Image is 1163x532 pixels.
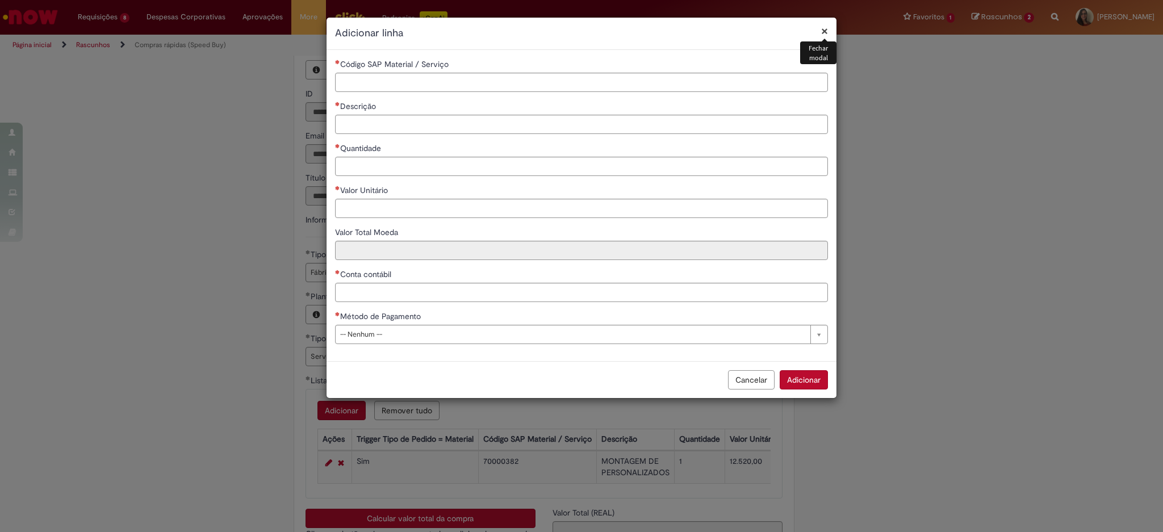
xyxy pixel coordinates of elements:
[335,157,828,176] input: Quantidade
[335,144,340,148] span: Necessários
[340,101,378,111] span: Descrição
[335,73,828,92] input: Código SAP Material / Serviço
[340,325,805,344] span: -- Nenhum --
[335,270,340,274] span: Necessários
[340,59,451,69] span: Código SAP Material / Serviço
[335,283,828,302] input: Conta contábil
[728,370,775,389] button: Cancelar
[335,186,340,190] span: Necessários
[335,102,340,106] span: Necessários
[335,199,828,218] input: Valor Unitário
[335,241,828,260] input: Valor Total Moeda
[335,312,340,316] span: Necessários
[821,25,828,37] button: Fechar modal
[340,269,394,279] span: Conta contábil
[780,370,828,389] button: Adicionar
[340,311,423,321] span: Método de Pagamento
[340,185,390,195] span: Valor Unitário
[335,26,828,41] h2: Adicionar linha
[800,41,836,64] div: Fechar modal
[340,143,383,153] span: Quantidade
[335,115,828,134] input: Descrição
[335,227,400,237] span: Somente leitura - Valor Total Moeda
[335,60,340,64] span: Necessários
